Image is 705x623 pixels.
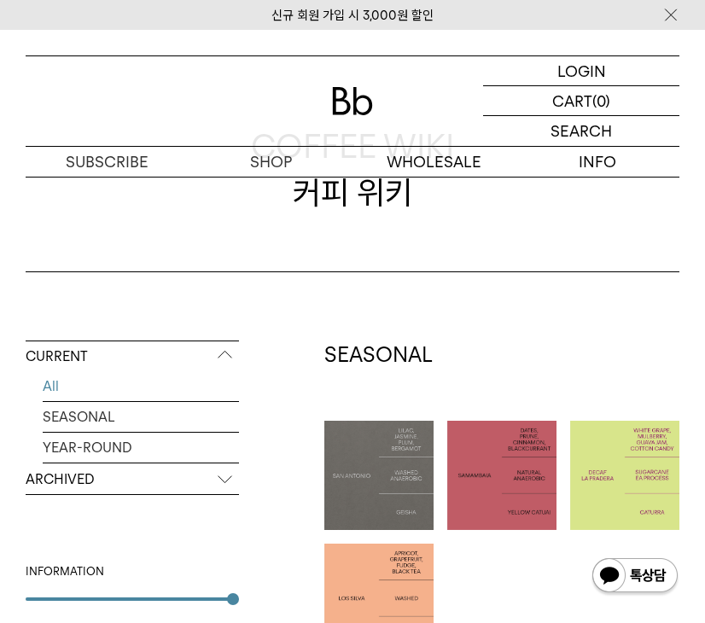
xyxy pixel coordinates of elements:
[551,116,612,146] p: SEARCH
[324,421,434,530] a: 산 안토니오: 게이샤SAN ANTONIO: GEISHA
[324,341,679,370] h2: SEASONAL
[43,402,239,432] a: SEASONAL
[271,8,434,23] a: 신규 회원 가입 시 3,000원 할인
[570,421,679,530] a: 콜롬비아 라 프라데라 디카페인 COLOMBIA LA PRADERA DECAF
[592,86,610,115] p: (0)
[352,147,516,177] p: WHOLESALE
[189,147,353,177] a: SHOP
[26,341,239,372] p: CURRENT
[591,556,679,597] img: 카카오톡 채널 1:1 채팅 버튼
[516,147,680,177] p: INFO
[447,421,556,530] a: 브라질 사맘바이아BRAZIL SAMAMBAIA
[43,371,239,401] a: All
[332,87,373,115] img: 로고
[552,86,592,115] p: CART
[43,433,239,463] a: YEAR-ROUND
[557,56,606,85] p: LOGIN
[483,86,679,116] a: CART (0)
[26,464,239,495] p: ARCHIVED
[483,56,679,86] a: LOGIN
[26,563,239,580] div: INFORMATION
[26,147,189,177] a: SUBSCRIBE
